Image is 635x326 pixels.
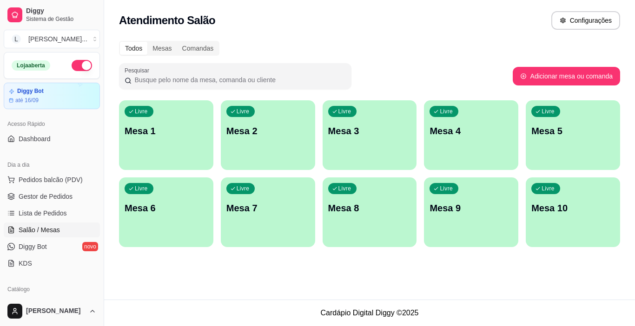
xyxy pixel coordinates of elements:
button: Pedidos balcão (PDV) [4,172,100,187]
span: Pedidos balcão (PDV) [19,175,83,184]
p: Mesa 4 [430,124,513,137]
button: LivreMesa 8 [323,177,417,247]
a: Gestor de Pedidos [4,189,100,204]
a: Salão / Mesas [4,222,100,237]
p: Livre [135,108,148,115]
span: Gestor de Pedidos [19,192,73,201]
p: Livre [440,185,453,192]
button: [PERSON_NAME] [4,300,100,322]
button: LivreMesa 1 [119,100,213,170]
span: Dashboard [19,134,51,143]
span: Lista de Pedidos [19,209,67,218]
p: Livre [338,108,351,115]
p: Mesa 6 [125,202,208,215]
button: LivreMesa 4 [424,100,518,170]
span: L [12,34,21,44]
button: Configurações [551,11,620,30]
p: Mesa 2 [226,124,310,137]
p: Mesa 5 [531,124,615,137]
p: Livre [237,185,250,192]
span: KDS [19,259,32,268]
span: Diggy [26,7,96,15]
a: KDS [4,256,100,271]
div: Catálogo [4,282,100,297]
p: Mesa 7 [226,202,310,215]
p: Livre [542,108,555,115]
div: Dia a dia [4,157,100,172]
p: Livre [338,185,351,192]
h2: Atendimento Salão [119,13,215,28]
span: Diggy Bot [19,242,47,251]
button: LivreMesa 6 [119,177,213,247]
input: Pesquisar [132,75,346,85]
button: Select a team [4,30,100,48]
button: Alterar Status [72,60,92,71]
a: Diggy Botnovo [4,239,100,254]
div: Loja aberta [12,60,50,71]
p: Mesa 1 [125,124,208,137]
p: Mesa 9 [430,202,513,215]
article: Diggy Bot [17,88,44,95]
p: Livre [237,108,250,115]
button: LivreMesa 5 [526,100,620,170]
article: até 16/09 [15,97,39,104]
button: LivreMesa 10 [526,177,620,247]
button: LivreMesa 2 [221,100,315,170]
div: [PERSON_NAME] ... [28,34,87,44]
a: DiggySistema de Gestão [4,4,100,26]
span: [PERSON_NAME] [26,307,85,315]
a: Lista de Pedidos [4,206,100,221]
p: Livre [440,108,453,115]
span: Salão / Mesas [19,225,60,235]
div: Todos [120,42,147,55]
button: LivreMesa 3 [323,100,417,170]
p: Mesa 8 [328,202,411,215]
p: Livre [542,185,555,192]
div: Mesas [147,42,177,55]
button: LivreMesa 7 [221,177,315,247]
div: Comandas [177,42,219,55]
p: Livre [135,185,148,192]
p: Mesa 10 [531,202,615,215]
footer: Cardápio Digital Diggy © 2025 [104,300,635,326]
a: Dashboard [4,131,100,146]
button: Adicionar mesa ou comanda [513,67,620,85]
label: Pesquisar [125,66,152,74]
div: Acesso Rápido [4,117,100,131]
a: Diggy Botaté 16/09 [4,83,100,109]
button: LivreMesa 9 [424,177,518,247]
p: Mesa 3 [328,124,411,137]
span: Sistema de Gestão [26,15,96,23]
